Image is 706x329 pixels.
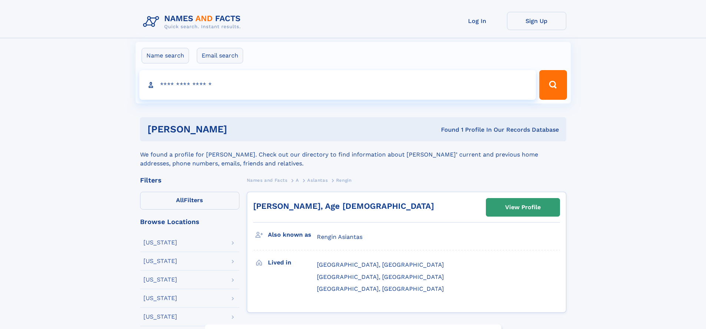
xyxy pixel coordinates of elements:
span: A [296,178,299,183]
a: A [296,175,299,185]
span: [GEOGRAPHIC_DATA], [GEOGRAPHIC_DATA] [317,261,444,268]
div: [US_STATE] [143,295,177,301]
div: We found a profile for [PERSON_NAME]. Check out our directory to find information about [PERSON_N... [140,141,566,168]
a: Log In [448,12,507,30]
span: Rengin Asiantas [317,233,362,240]
label: Name search [142,48,189,63]
button: Search Button [539,70,567,100]
h3: Lived in [268,256,317,269]
span: [GEOGRAPHIC_DATA], [GEOGRAPHIC_DATA] [317,273,444,280]
a: [PERSON_NAME], Age [DEMOGRAPHIC_DATA] [253,201,434,211]
h1: [PERSON_NAME] [148,125,334,134]
h3: Also known as [268,228,317,241]
span: All [176,197,184,204]
div: Filters [140,177,239,184]
div: [US_STATE] [143,277,177,283]
div: [US_STATE] [143,314,177,320]
label: Email search [197,48,243,63]
span: Aslantas [307,178,328,183]
div: [US_STATE] [143,240,177,246]
span: Rengin [336,178,352,183]
a: Names and Facts [247,175,288,185]
span: [GEOGRAPHIC_DATA], [GEOGRAPHIC_DATA] [317,285,444,292]
img: Logo Names and Facts [140,12,247,32]
div: View Profile [505,199,541,216]
div: Found 1 Profile In Our Records Database [334,126,559,134]
div: Browse Locations [140,218,239,225]
div: [US_STATE] [143,258,177,264]
a: Aslantas [307,175,328,185]
label: Filters [140,192,239,210]
input: search input [139,70,536,100]
a: View Profile [486,198,560,216]
a: Sign Up [507,12,566,30]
